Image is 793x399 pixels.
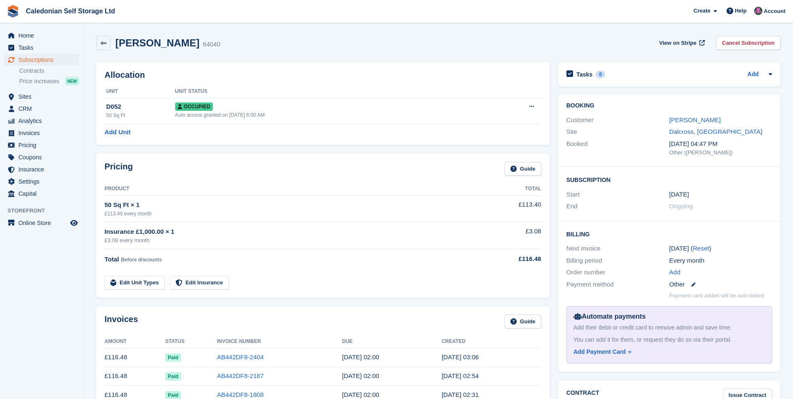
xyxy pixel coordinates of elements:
[217,372,264,379] a: AB442DF8-2187
[18,103,69,115] span: CRM
[106,102,175,112] div: D052
[4,139,79,151] a: menu
[175,85,482,98] th: Unit Status
[669,202,693,210] span: Ongoing
[105,70,541,80] h2: Allocation
[342,372,379,379] time: 2025-08-02 01:00:00 UTC
[18,54,69,66] span: Subscriptions
[8,207,83,215] span: Storefront
[505,315,541,328] a: Guide
[669,139,772,149] div: [DATE] 04:47 PM
[175,102,213,111] span: Occupied
[566,268,669,277] div: Order number
[165,353,181,362] span: Paid
[170,276,229,290] a: Edit Insurance
[669,292,764,300] p: Payment card added will be auto-linked
[566,175,772,184] h2: Subscription
[474,195,541,222] td: £113.40
[566,190,669,199] div: Start
[596,71,605,78] div: 0
[669,280,772,289] div: Other
[566,102,772,109] h2: Booking
[474,222,541,249] td: £3.08
[105,182,474,196] th: Product
[342,391,379,398] time: 2025-07-02 01:00:00 UTC
[566,244,669,253] div: Next invoice
[105,162,133,176] h2: Pricing
[566,280,669,289] div: Payment method
[716,36,780,50] a: Cancel Subscription
[105,85,175,98] th: Unit
[566,127,669,137] div: Site
[735,7,747,15] span: Help
[18,164,69,175] span: Insurance
[764,7,785,15] span: Account
[441,372,479,379] time: 2025-08-01 01:54:48 UTC
[18,139,69,151] span: Pricing
[217,335,342,348] th: Invoice Number
[7,5,19,18] img: stora-icon-8386f47178a22dfd0bd8f6a31ec36ba5ce8667c1dd55bd0f319d3a0aa187defe.svg
[23,4,118,18] a: Caledonian Self Storage Ltd
[566,230,772,238] h2: Billing
[19,67,79,75] a: Contracts
[342,335,441,348] th: Due
[105,210,474,217] div: £113.40 every month
[669,268,681,277] a: Add
[574,348,626,356] div: Add Payment Card
[18,188,69,199] span: Capital
[669,116,721,123] a: [PERSON_NAME]
[165,372,181,381] span: Paid
[4,30,79,41] a: menu
[4,54,79,66] a: menu
[574,323,765,332] div: Add their debit or credit card to remove admin and save time.
[4,164,79,175] a: menu
[441,391,479,398] time: 2025-07-01 01:31:01 UTC
[18,30,69,41] span: Home
[566,139,669,157] div: Booked
[566,256,669,266] div: Billing period
[4,103,79,115] a: menu
[342,353,379,361] time: 2025-09-02 01:00:00 UTC
[165,335,217,348] th: Status
[474,254,541,264] div: £116.48
[19,77,79,86] a: Price increases NEW
[669,256,772,266] div: Every month
[574,348,762,356] a: Add Payment Card
[574,312,765,322] div: Automate payments
[4,188,79,199] a: menu
[18,91,69,102] span: Sites
[441,335,541,348] th: Created
[18,217,69,229] span: Online Store
[576,71,593,78] h2: Tasks
[105,200,474,210] div: 50 Sq Ft × 1
[203,40,220,49] div: 64040
[105,315,138,328] h2: Invoices
[656,36,706,50] a: View on Stripe
[217,391,264,398] a: AB442DF8-1808
[669,148,772,157] div: Other ([PERSON_NAME])
[574,335,765,344] div: You can add it for them, or request they do so via their portal.
[4,91,79,102] a: menu
[105,367,165,386] td: £116.48
[175,111,482,119] div: Auto access granted on [DATE] 6:00 AM
[105,335,165,348] th: Amount
[18,127,69,139] span: Invoices
[105,256,119,263] span: Total
[669,190,689,199] time: 2025-01-01 01:00:00 UTC
[105,227,474,237] div: Insurance £1,000.00 × 1
[747,70,759,79] a: Add
[474,182,541,196] th: Total
[754,7,762,15] img: Lois Holling
[4,151,79,163] a: menu
[105,348,165,367] td: £116.48
[566,202,669,211] div: End
[4,176,79,187] a: menu
[4,217,79,229] a: menu
[659,39,696,47] span: View on Stripe
[669,128,762,135] a: Dalcross, [GEOGRAPHIC_DATA]
[4,127,79,139] a: menu
[4,42,79,54] a: menu
[69,218,79,228] a: Preview store
[217,353,264,361] a: AB442DF8-2404
[441,353,479,361] time: 2025-09-01 02:06:11 UTC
